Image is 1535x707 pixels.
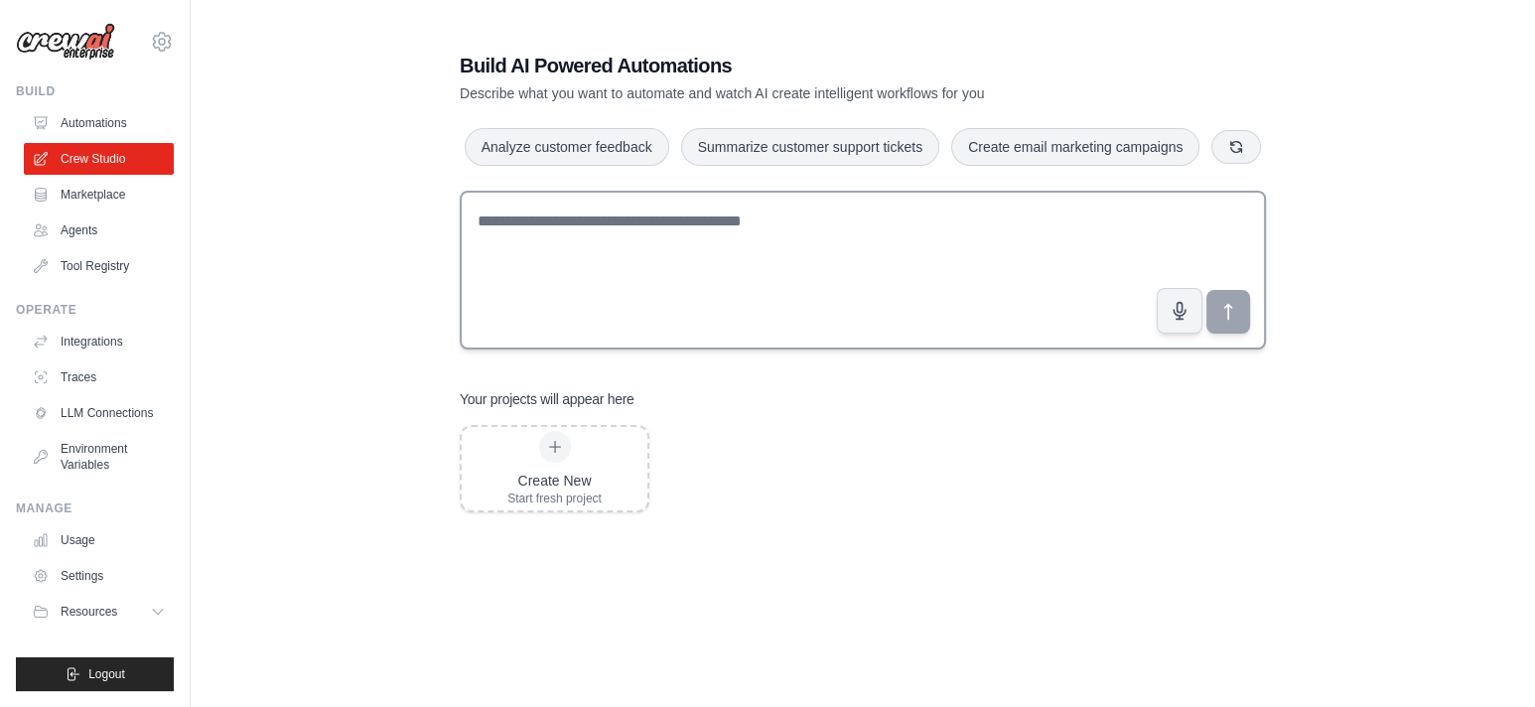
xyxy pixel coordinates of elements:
div: Start fresh project [507,491,602,506]
img: Logo [16,23,115,61]
button: Click to speak your automation idea [1157,288,1202,334]
a: Automations [24,107,174,139]
p: Describe what you want to automate and watch AI create intelligent workflows for you [460,83,1127,103]
a: Integrations [24,326,174,357]
button: Summarize customer support tickets [681,128,939,166]
a: Settings [24,560,174,592]
div: Create New [507,471,602,491]
button: Create email marketing campaigns [951,128,1199,166]
div: Manage [16,500,174,516]
h1: Build AI Powered Automations [460,52,1127,79]
div: Build [16,83,174,99]
button: Resources [24,596,174,628]
a: Agents [24,214,174,246]
a: Environment Variables [24,433,174,481]
iframe: Chat Widget [1436,612,1535,707]
span: Logout [88,666,125,682]
div: Operate [16,302,174,318]
span: Resources [61,604,117,620]
button: Get new suggestions [1211,130,1261,164]
a: Usage [24,524,174,556]
a: Tool Registry [24,250,174,282]
button: Logout [16,657,174,691]
a: LLM Connections [24,397,174,429]
a: Marketplace [24,179,174,211]
button: Analyze customer feedback [465,128,669,166]
a: Traces [24,361,174,393]
h3: Your projects will appear here [460,389,634,409]
a: Crew Studio [24,143,174,175]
